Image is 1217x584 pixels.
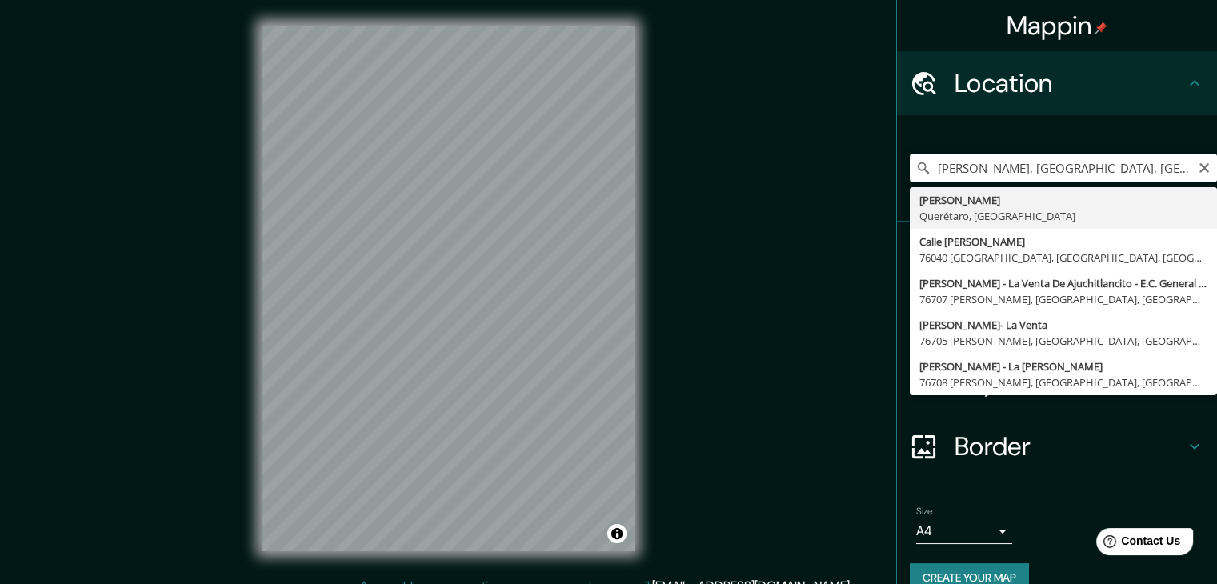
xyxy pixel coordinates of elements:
div: [PERSON_NAME] [919,192,1207,208]
h4: Mappin [1007,10,1108,42]
input: Pick your city or area [910,154,1217,182]
h4: Border [955,430,1185,462]
div: [PERSON_NAME] - La [PERSON_NAME] [919,358,1207,374]
div: [PERSON_NAME]- La Venta [919,317,1207,333]
div: 76705 [PERSON_NAME], [GEOGRAPHIC_DATA], [GEOGRAPHIC_DATA] [919,333,1207,349]
h4: Layout [955,366,1185,398]
canvas: Map [262,26,635,551]
div: A4 [916,518,1012,544]
div: Layout [897,350,1217,414]
div: Pins [897,222,1217,286]
div: 76707 [PERSON_NAME], [GEOGRAPHIC_DATA], [GEOGRAPHIC_DATA] [919,291,1207,307]
div: Style [897,286,1217,350]
div: Border [897,414,1217,478]
label: Size [916,505,933,518]
div: 76040 [GEOGRAPHIC_DATA], [GEOGRAPHIC_DATA], [GEOGRAPHIC_DATA] [919,250,1207,266]
div: Calle [PERSON_NAME] [919,234,1207,250]
img: pin-icon.png [1095,22,1107,34]
div: [PERSON_NAME] - La Venta De Ajuchitlancito - E.C. General [PERSON_NAME] [919,275,1207,291]
iframe: Help widget launcher [1075,522,1199,566]
div: 76708 [PERSON_NAME], [GEOGRAPHIC_DATA], [GEOGRAPHIC_DATA] [919,374,1207,390]
div: Querétaro, [GEOGRAPHIC_DATA] [919,208,1207,224]
h4: Location [955,67,1185,99]
div: Location [897,51,1217,115]
button: Clear [1198,159,1211,174]
button: Toggle attribution [607,524,627,543]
